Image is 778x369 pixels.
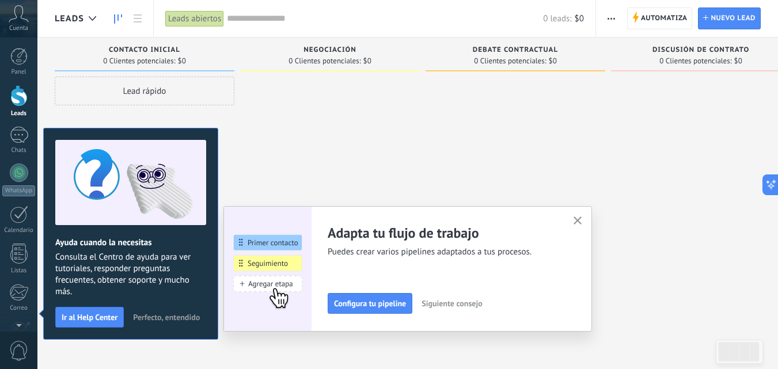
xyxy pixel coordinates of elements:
div: Panel [2,69,36,76]
button: Siguiente consejo [416,295,487,312]
div: Leads [2,110,36,117]
div: Negociación [246,46,414,56]
div: Calendario [2,227,36,234]
span: Configura tu pipeline [334,299,406,307]
span: 0 Clientes potenciales: [474,58,546,64]
h2: Adapta tu flujo de trabajo [328,224,559,242]
button: Configura tu pipeline [328,293,412,314]
span: 0 Clientes potenciales: [103,58,175,64]
div: Chats [2,147,36,154]
div: Lead rápido [55,77,234,105]
span: Debate contractual [473,46,558,54]
button: Más [603,7,620,29]
span: $0 [549,58,557,64]
div: Debate contractual [431,46,599,56]
span: $0 [734,58,742,64]
div: Contacto inicial [60,46,229,56]
span: Nuevo lead [711,8,756,29]
span: Consulta el Centro de ayuda para ver tutoriales, responder preguntas frecuentes, obtener soporte ... [55,252,206,298]
button: Ir al Help Center [55,307,124,328]
a: Automatiza [627,7,693,29]
span: Ir al Help Center [62,313,117,321]
h2: Ayuda cuando la necesitas [55,237,206,248]
a: Nuevo lead [698,7,761,29]
span: $0 [178,58,186,64]
span: Cuenta [9,25,28,32]
div: Listas [2,267,36,275]
span: Puedes crear varios pipelines adaptados a tus procesos. [328,246,559,258]
span: Perfecto, entendido [133,313,200,321]
span: 0 leads: [543,13,571,24]
span: Leads [55,13,84,24]
span: Negociación [303,46,356,54]
a: Leads [108,7,128,30]
div: Correo [2,305,36,312]
span: $0 [363,58,371,64]
span: Contacto inicial [109,46,180,54]
div: WhatsApp [2,185,35,196]
button: Perfecto, entendido [128,309,205,326]
span: Siguiente consejo [422,299,482,307]
span: 0 Clientes potenciales: [659,58,731,64]
span: Discusión de contrato [652,46,749,54]
span: 0 Clientes potenciales: [289,58,360,64]
a: Lista [128,7,147,30]
span: Automatiza [641,8,688,29]
div: Leads abiertos [165,10,224,27]
span: $0 [575,13,584,24]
